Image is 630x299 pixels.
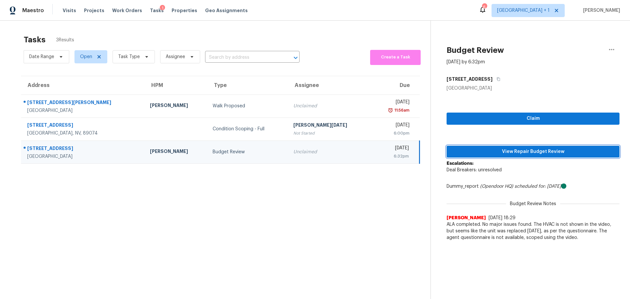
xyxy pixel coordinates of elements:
[293,103,366,109] div: Unclaimed
[172,7,197,14] span: Properties
[388,107,393,114] img: Overdue Alarm Icon
[482,4,487,11] div: 6
[447,168,502,172] span: Deal Breakers: unresolved
[447,85,619,92] div: [GEOGRAPHIC_DATA]
[293,130,366,137] div: Not Started
[452,115,614,123] span: Claim
[213,126,283,132] div: Condition Scoping - Full
[27,130,139,137] div: [GEOGRAPHIC_DATA], NV, 89074
[370,50,421,65] button: Create a Task
[489,216,515,220] span: [DATE] 18:29
[447,113,619,125] button: Claim
[447,161,473,166] b: Escalations:
[377,153,409,160] div: 6:32pm
[452,148,614,156] span: View Repair Budget Review
[293,149,366,155] div: Unclaimed
[166,53,185,60] span: Assignee
[21,76,145,95] th: Address
[291,53,300,62] button: Open
[207,76,288,95] th: Type
[447,76,493,82] h5: [STREET_ADDRESS]
[80,53,92,60] span: Open
[506,201,560,207] span: Budget Review Notes
[213,103,283,109] div: Walk Proposed
[22,7,44,14] span: Maestro
[24,36,46,43] h2: Tasks
[27,107,139,114] div: [GEOGRAPHIC_DATA]
[447,47,504,53] h2: Budget Review
[150,8,164,13] span: Tasks
[393,107,409,114] div: 11:56am
[493,73,501,85] button: Copy Address
[27,153,139,160] div: [GEOGRAPHIC_DATA]
[371,76,419,95] th: Due
[150,148,202,156] div: [PERSON_NAME]
[447,59,485,65] div: [DATE] by 6:32pm
[56,37,74,43] span: 3 Results
[447,183,619,190] div: Dummy_report
[447,215,486,221] span: [PERSON_NAME]
[514,184,561,189] i: scheduled for: [DATE]
[84,7,104,14] span: Projects
[63,7,76,14] span: Visits
[27,99,139,107] div: [STREET_ADDRESS][PERSON_NAME]
[27,122,139,130] div: [STREET_ADDRESS]
[377,130,409,137] div: 6:00pm
[29,53,54,60] span: Date Range
[377,145,409,153] div: [DATE]
[205,53,281,63] input: Search by address
[293,122,366,130] div: [PERSON_NAME][DATE]
[480,184,513,189] i: (Opendoor HQ)
[377,99,409,107] div: [DATE]
[213,149,283,155] div: Budget Review
[447,221,619,241] span: ALA completed. No major issues found. The HVAC is not shown in the video, but seems like the unit...
[160,5,165,11] div: 1
[205,7,248,14] span: Geo Assignments
[497,7,550,14] span: [GEOGRAPHIC_DATA] + 1
[288,76,371,95] th: Assignee
[377,122,409,130] div: [DATE]
[27,145,139,153] div: [STREET_ADDRESS]
[373,53,417,61] span: Create a Task
[150,102,202,110] div: [PERSON_NAME]
[112,7,142,14] span: Work Orders
[580,7,620,14] span: [PERSON_NAME]
[447,146,619,158] button: View Repair Budget Review
[145,76,208,95] th: HPM
[118,53,140,60] span: Task Type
